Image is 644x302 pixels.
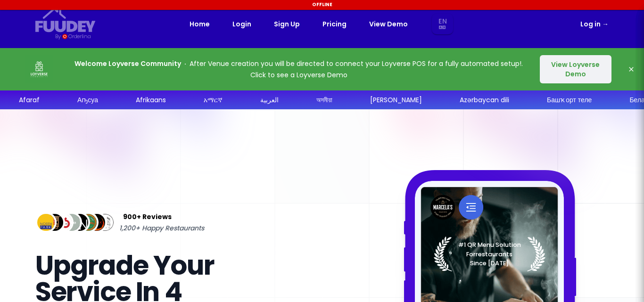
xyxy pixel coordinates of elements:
[434,237,545,271] img: Laurel
[119,222,204,234] span: 1,200+ Happy Restaurants
[580,18,609,30] a: Log in
[74,95,94,105] div: Аҧсуа
[274,18,300,30] a: Sign Up
[190,18,210,30] a: Home
[44,212,65,233] img: Review Img
[94,212,116,233] img: Review Img
[55,33,60,41] div: By
[602,19,609,29] span: →
[232,18,251,30] a: Login
[132,95,162,105] div: Afrikaans
[322,18,347,30] a: Pricing
[69,212,91,233] img: Review Img
[543,95,588,105] div: Башҡорт теле
[313,95,329,105] div: অসমীয়া
[35,212,57,233] img: Review Img
[1,1,643,8] div: Offline
[52,212,74,233] img: Review Img
[369,18,408,30] a: View Demo
[86,212,107,233] img: Review Img
[256,95,275,105] div: العربية
[74,59,181,68] strong: Welcome Loyverse Community
[78,212,99,233] img: Review Img
[540,55,611,83] button: View Loyverse Demo
[15,95,36,105] div: Afaraf
[456,95,505,105] div: Azərbaycan dili
[68,33,91,41] div: Orderlina
[200,95,219,105] div: አማርኛ
[366,95,418,105] div: [PERSON_NAME]
[61,212,82,233] img: Review Img
[123,211,172,222] span: 900+ Reviews
[72,58,526,81] p: After Venue creation you will be directed to connect your Loyverse POS for a fully automated setu...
